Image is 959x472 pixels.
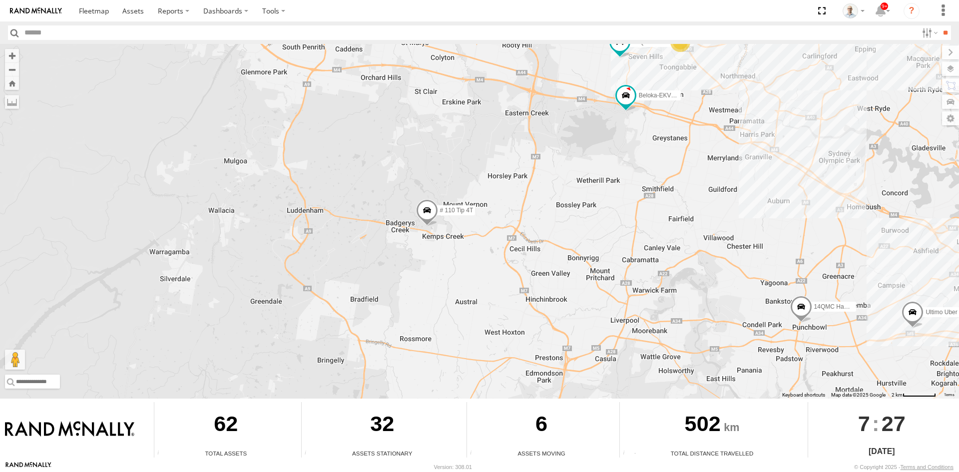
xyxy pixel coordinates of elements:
[839,3,868,18] div: Kurt Byers
[467,402,616,449] div: 6
[5,76,19,90] button: Zoom Home
[302,402,463,449] div: 32
[5,421,134,438] img: Rand McNally
[892,392,903,398] span: 2 km
[10,7,62,14] img: rand-logo.svg
[808,402,956,445] div: :
[904,3,920,19] i: ?
[467,450,482,458] div: Total number of assets current in transit.
[154,402,297,449] div: 62
[620,449,804,458] div: Total Distance Travelled
[440,207,474,214] span: # 110 Tip 4T
[467,449,616,458] div: Assets Moving
[434,464,472,470] div: Version: 308.01
[5,350,25,370] button: Drag Pegman onto the map to open Street View
[154,450,169,458] div: Total number of Enabled Assets
[5,49,19,62] button: Zoom in
[5,95,19,109] label: Measure
[302,449,463,458] div: Assets Stationary
[918,25,940,40] label: Search Filter Options
[154,449,297,458] div: Total Assets
[782,392,825,399] button: Keyboard shortcuts
[5,462,51,472] a: Visit our Website
[620,450,635,458] div: Total distance travelled by all assets within specified date range and applied filters
[882,402,906,445] span: 27
[901,464,954,470] a: Terms and Conditions
[808,446,956,458] div: [DATE]
[942,111,959,125] label: Map Settings
[302,450,317,458] div: Total number of assets current stationary.
[639,92,682,99] span: Beloka-EKV93V
[814,303,856,310] span: 14QMC Hamza
[854,464,954,470] div: © Copyright 2025 -
[889,392,939,399] button: Map Scale: 2 km per 63 pixels
[831,392,886,398] span: Map data ©2025 Google
[5,62,19,76] button: Zoom out
[944,393,955,397] a: Terms (opens in new tab)
[620,402,804,449] div: 502
[858,402,870,445] span: 7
